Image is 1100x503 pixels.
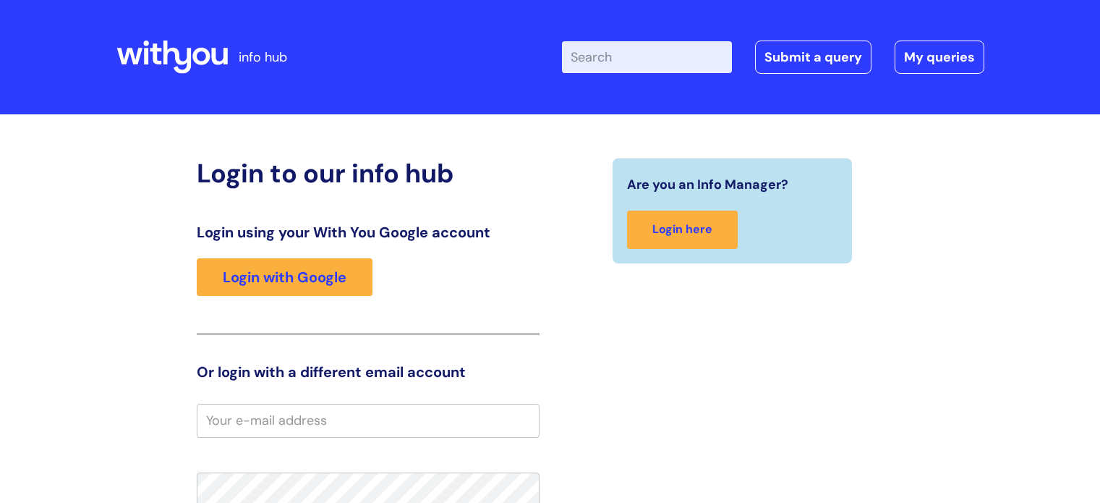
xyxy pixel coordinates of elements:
[197,258,372,296] a: Login with Google
[197,158,540,189] h2: Login to our info hub
[197,363,540,381] h3: Or login with a different email account
[239,46,287,69] p: info hub
[562,41,732,73] input: Search
[755,41,871,74] a: Submit a query
[627,211,738,249] a: Login here
[627,173,788,196] span: Are you an Info Manager?
[197,404,540,437] input: Your e-mail address
[197,224,540,241] h3: Login using your With You Google account
[895,41,984,74] a: My queries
